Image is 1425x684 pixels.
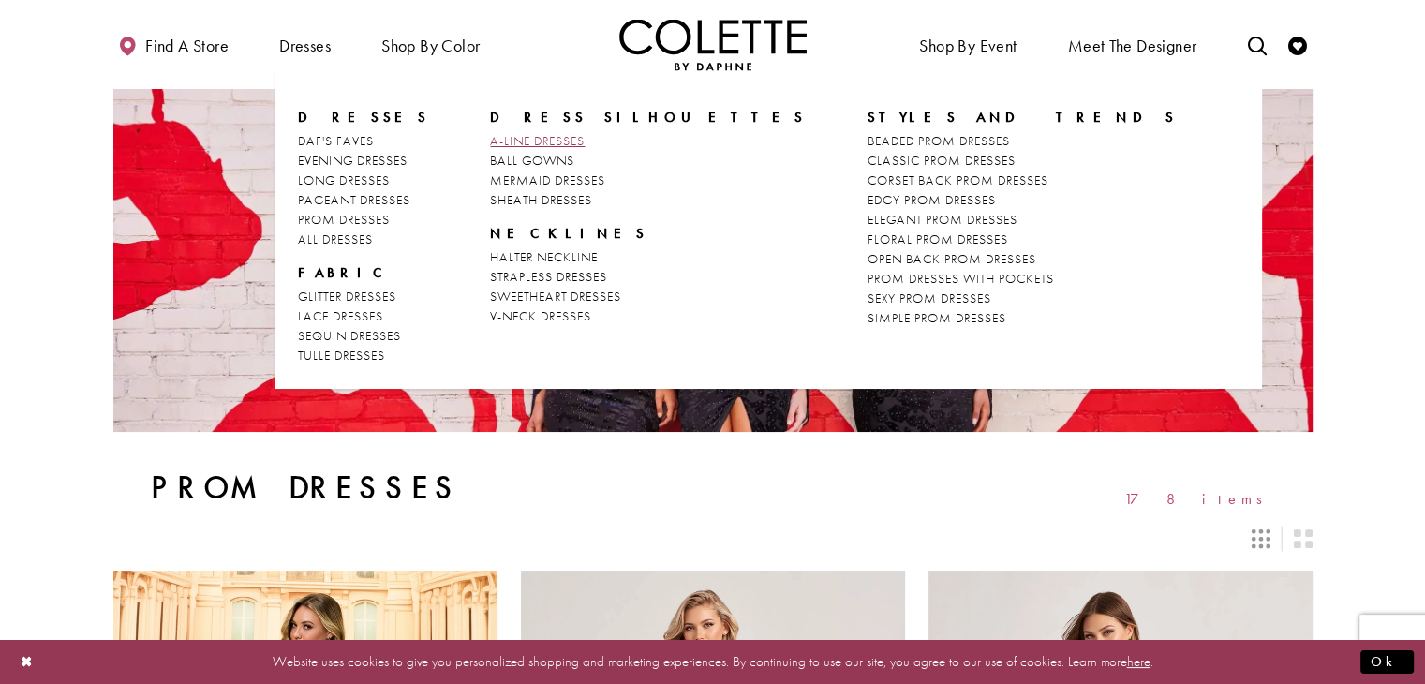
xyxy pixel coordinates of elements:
[868,210,1178,230] a: ELEGANT PROM DRESSES
[381,37,480,55] span: Shop by color
[1068,37,1197,55] span: Meet the designer
[490,287,806,306] a: SWEETHEART DRESSES
[1293,529,1312,548] span: Switch layout to 2 columns
[298,287,429,306] a: GLITTER DRESSES
[11,646,43,678] button: Close Dialog
[868,151,1178,171] a: CLASSIC PROM DRESSES
[490,191,592,208] span: SHEATH DRESSES
[298,152,408,169] span: EVENING DRESSES
[275,19,335,70] span: Dresses
[1127,652,1150,671] a: here
[919,37,1017,55] span: Shop By Event
[298,131,429,151] a: DAF'S FAVES
[868,250,1036,267] span: OPEN BACK PROM DRESSES
[490,151,806,171] a: BALL GOWNS
[298,191,410,208] span: PAGEANT DRESSES
[298,347,385,364] span: TULLE DRESSES
[490,288,621,305] span: SWEETHEART DRESSES
[102,518,1324,559] div: Layout Controls
[868,191,996,208] span: EDGY PROM DRESSES
[298,306,429,326] a: LACE DRESSES
[490,224,647,243] span: NECKLINES
[914,19,1021,70] span: Shop By Event
[298,346,429,365] a: TULLE DRESSES
[135,649,1290,675] p: Website uses cookies to give you personalized shopping and marketing experiences. By continuing t...
[298,326,429,346] a: SEQUIN DRESSES
[619,19,807,70] a: Visit Home Page
[868,132,1010,149] span: BEADED PROM DRESSES
[868,108,1178,126] span: STYLES AND TRENDS
[298,263,392,282] span: FABRIC
[298,210,429,230] a: PROM DRESSES
[145,37,229,55] span: Find a store
[1252,529,1270,548] span: Switch layout to 3 columns
[490,171,806,190] a: MERMAID DRESSES
[868,270,1054,287] span: PROM DRESSES WITH POCKETS
[868,190,1178,210] a: EDGY PROM DRESSES
[868,308,1178,328] a: SIMPLE PROM DRESSES
[868,171,1048,188] span: CORSET BACK PROM DRESSES
[1284,19,1312,70] a: Check Wishlist
[868,269,1178,289] a: PROM DRESSES WITH POCKETS
[298,151,429,171] a: EVENING DRESSES
[1360,650,1414,674] button: Submit Dialog
[868,289,1178,308] a: SEXY PROM DRESSES
[490,306,806,326] a: V-NECK DRESSES
[298,108,429,126] span: Dresses
[298,263,429,282] span: FABRIC
[868,290,991,306] span: SEXY PROM DRESSES
[151,469,461,507] h1: Prom Dresses
[298,171,429,190] a: LONG DRESSES
[1242,19,1270,70] a: Toggle search
[868,249,1178,269] a: OPEN BACK PROM DRESSES
[298,327,401,344] span: SEQUIN DRESSES
[490,108,806,126] span: DRESS SILHOUETTES
[868,152,1016,169] span: CLASSIC PROM DRESSES
[1063,19,1202,70] a: Meet the designer
[1124,491,1275,507] span: 178 items
[113,19,233,70] a: Find a store
[490,152,574,169] span: BALL GOWNS
[490,171,605,188] span: MERMAID DRESSES
[298,171,390,188] span: LONG DRESSES
[868,309,1006,326] span: SIMPLE PROM DRESSES
[868,171,1178,190] a: CORSET BACK PROM DRESSES
[490,224,806,243] span: NECKLINES
[298,288,396,305] span: GLITTER DRESSES
[868,230,1008,247] span: FLORAL PROM DRESSES
[377,19,484,70] span: Shop by color
[298,132,374,149] span: DAF'S FAVES
[490,267,806,287] a: STRAPLESS DRESSES
[490,190,806,210] a: SHEATH DRESSES
[619,19,807,70] img: Colette by Daphne
[490,307,591,324] span: V-NECK DRESSES
[490,131,806,151] a: A-LINE DRESSES
[298,230,429,249] a: ALL DRESSES
[490,268,607,285] span: STRAPLESS DRESSES
[490,247,806,267] a: HALTER NECKLINE
[868,131,1178,151] a: BEADED PROM DRESSES
[279,37,331,55] span: Dresses
[298,230,373,247] span: ALL DRESSES
[298,307,383,324] span: LACE DRESSES
[490,132,585,149] span: A-LINE DRESSES
[298,190,429,210] a: PAGEANT DRESSES
[868,211,1017,228] span: ELEGANT PROM DRESSES
[298,211,390,228] span: PROM DRESSES
[868,230,1178,249] a: FLORAL PROM DRESSES
[490,248,598,265] span: HALTER NECKLINE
